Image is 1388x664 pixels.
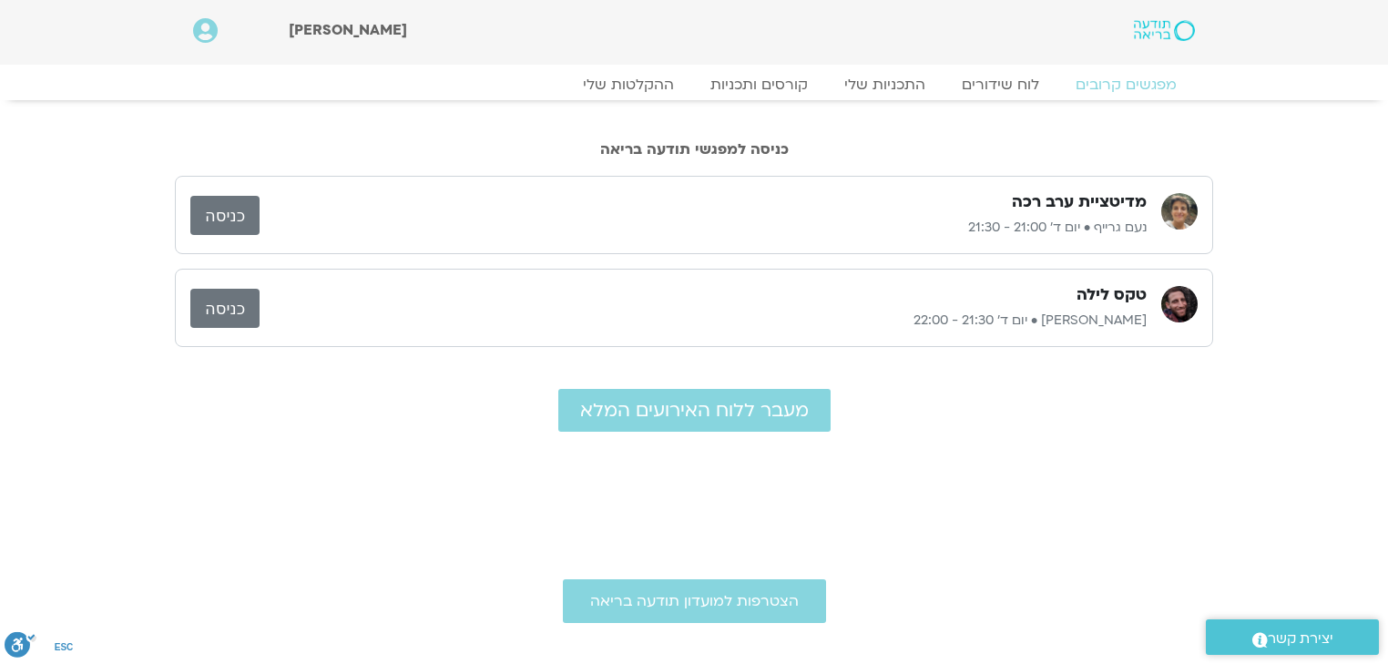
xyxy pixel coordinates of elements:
h2: כניסה למפגשי תודעה בריאה [175,141,1213,158]
p: נעם גרייף • יום ד׳ 21:00 - 21:30 [260,217,1147,239]
a: מפגשים קרובים [1057,76,1195,94]
a: מעבר ללוח האירועים המלא [558,389,831,432]
p: [PERSON_NAME] • יום ד׳ 21:30 - 22:00 [260,310,1147,332]
a: התכניות שלי [826,76,944,94]
h3: טקס לילה [1077,284,1147,306]
nav: Menu [193,76,1195,94]
a: הצטרפות למועדון תודעה בריאה [563,579,826,623]
span: יצירת קשר [1268,627,1333,651]
img: נעם גרייף [1161,193,1198,230]
span: מעבר ללוח האירועים המלא [580,400,809,421]
a: לוח שידורים [944,76,1057,94]
a: ההקלטות שלי [565,76,692,94]
a: כניסה [190,289,260,328]
span: [PERSON_NAME] [289,20,407,40]
span: הצטרפות למועדון תודעה בריאה [590,593,799,609]
h3: מדיטציית ערב רכה [1012,191,1147,213]
a: יצירת קשר [1206,619,1379,655]
a: כניסה [190,196,260,235]
img: בן קמינסקי [1161,286,1198,322]
a: קורסים ותכניות [692,76,826,94]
